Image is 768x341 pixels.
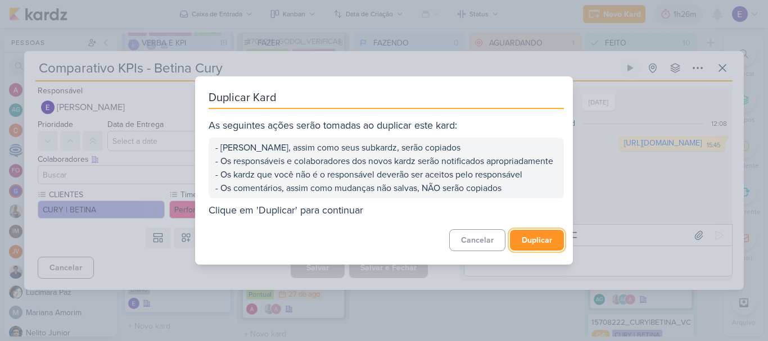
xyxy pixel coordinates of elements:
[510,230,564,251] button: Duplicar
[209,90,564,109] div: Duplicar Kard
[449,229,505,251] button: Cancelar
[209,203,564,218] div: Clique em 'Duplicar' para continuar
[209,138,564,198] div: - [PERSON_NAME], assim como seus subkardz, serão copiados - Os responsáveis e colaboradores dos n...
[209,118,564,133] div: As seguintes ações serão tomadas ao duplicar este kard:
